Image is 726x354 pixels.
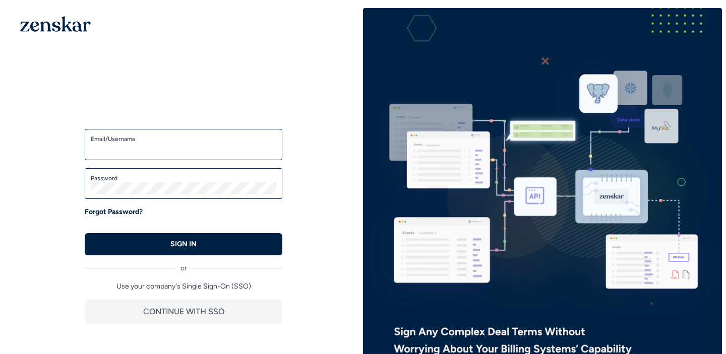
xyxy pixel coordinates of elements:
a: Forgot Password? [85,207,143,217]
img: 1OGAJ2xQqyY4LXKgY66KYq0eOWRCkrZdAb3gUhuVAqdWPZE9SRJmCz+oDMSn4zDLXe31Ii730ItAGKgCKgCCgCikA4Av8PJUP... [20,16,91,32]
label: Password [91,174,276,182]
button: SIGN IN [85,233,282,255]
button: CONTINUE WITH SSO [85,300,282,324]
div: or [85,255,282,273]
p: Use your company's Single Sign-On (SSO) [85,281,282,292]
p: SIGN IN [170,239,197,249]
label: Email/Username [91,135,276,143]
